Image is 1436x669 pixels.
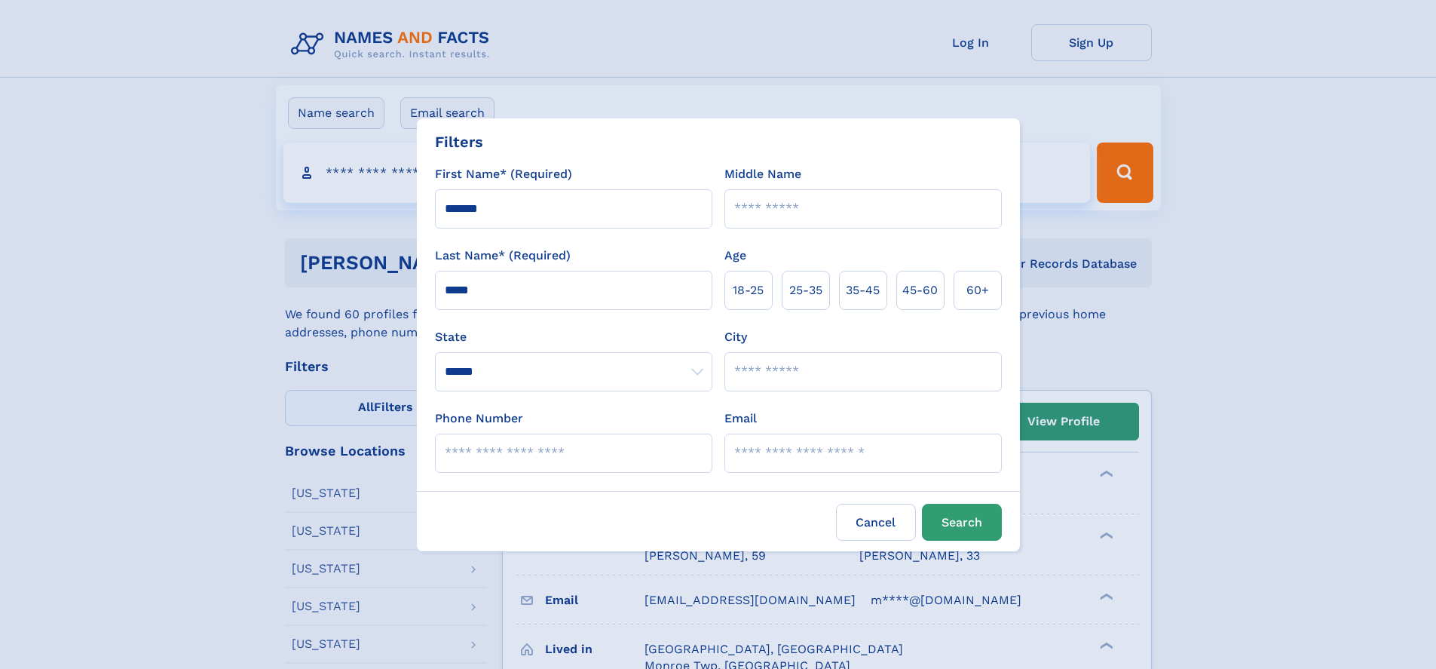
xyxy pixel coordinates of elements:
[435,165,572,183] label: First Name* (Required)
[902,281,938,299] span: 45‑60
[789,281,822,299] span: 25‑35
[922,504,1002,541] button: Search
[724,410,757,428] label: Email
[724,247,746,265] label: Age
[435,328,712,346] label: State
[435,410,523,428] label: Phone Number
[733,281,764,299] span: 18‑25
[846,281,880,299] span: 35‑45
[836,504,916,541] label: Cancel
[435,247,571,265] label: Last Name* (Required)
[724,328,747,346] label: City
[966,281,989,299] span: 60+
[435,130,483,153] div: Filters
[724,165,801,183] label: Middle Name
